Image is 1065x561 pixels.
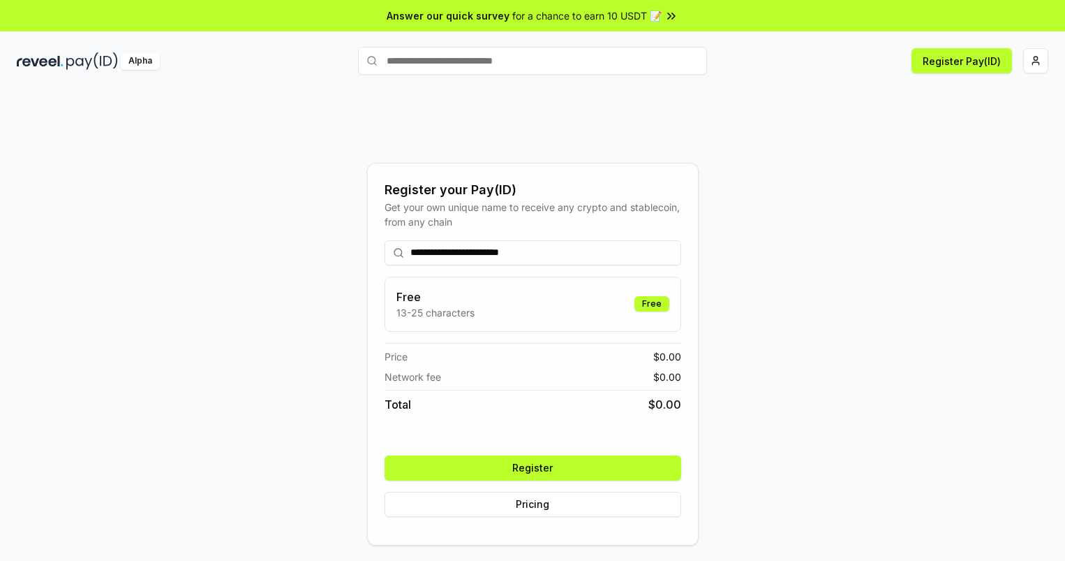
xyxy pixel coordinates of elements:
[385,456,681,481] button: Register
[396,305,475,320] p: 13-25 characters
[385,396,411,413] span: Total
[653,370,681,384] span: $ 0.00
[385,370,441,384] span: Network fee
[396,289,475,305] h3: Free
[66,52,118,70] img: pay_id
[648,396,681,413] span: $ 0.00
[385,180,681,200] div: Register your Pay(ID)
[385,349,408,364] span: Price
[911,48,1012,73] button: Register Pay(ID)
[385,492,681,517] button: Pricing
[634,296,669,312] div: Free
[17,52,64,70] img: reveel_dark
[653,349,681,364] span: $ 0.00
[385,200,681,229] div: Get your own unique name to receive any crypto and stablecoin, from any chain
[387,8,509,23] span: Answer our quick survey
[512,8,662,23] span: for a chance to earn 10 USDT 📝
[121,52,160,70] div: Alpha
